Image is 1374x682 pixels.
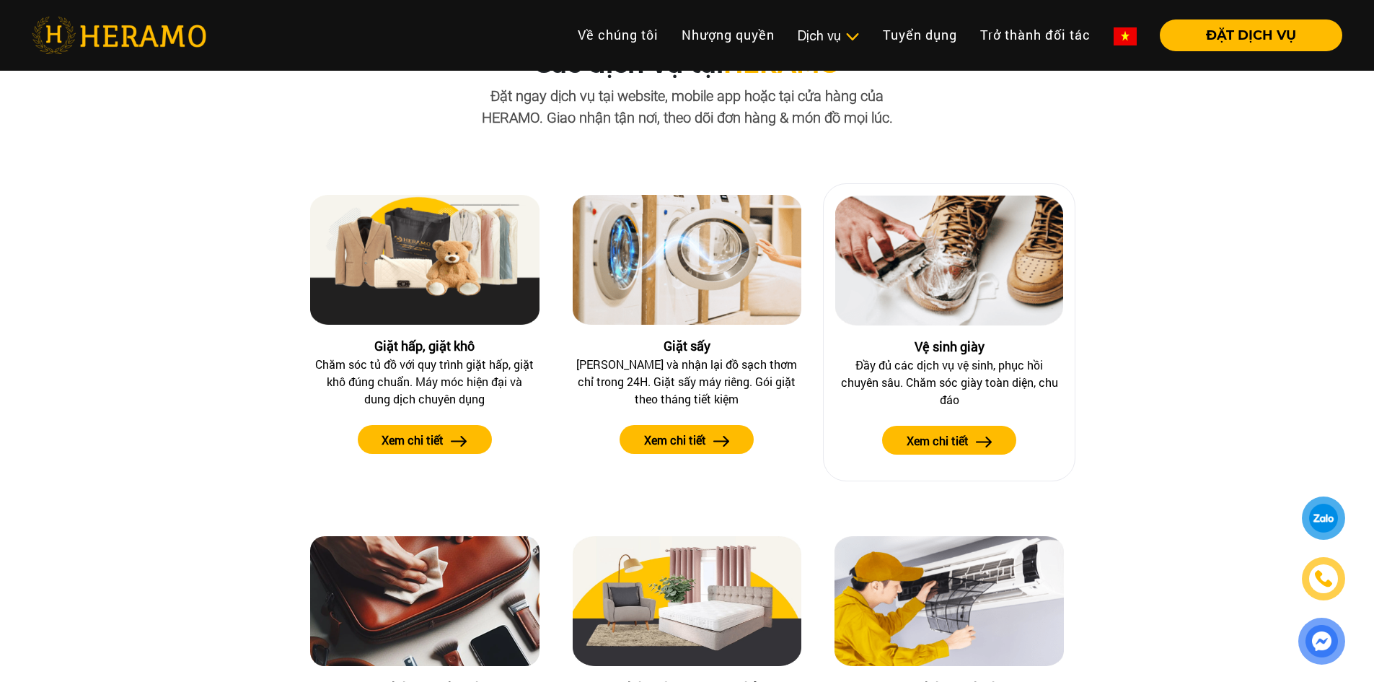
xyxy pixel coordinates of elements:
[573,336,802,356] div: Giặt sấy
[573,425,802,454] a: Xem chi tiết arrow
[969,19,1102,51] a: Trở thành đối tác
[882,426,1016,455] button: Xem chi tiết
[358,425,492,454] button: Xem chi tiết
[451,436,467,447] img: arrow
[1114,27,1137,45] img: vn-flag.png
[310,536,540,666] img: Vệ sinh spa túi xách
[310,425,540,454] a: Xem chi tiết arrow
[620,425,754,454] button: Xem chi tiết
[310,336,540,356] div: Giặt hấp, giặt khô
[314,356,536,408] div: Chăm sóc tủ đồ với quy trình giặt hấp, giặt khô đúng chuẩn. Máy móc hiện đại và dung dịch chuyên ...
[576,356,798,408] div: [PERSON_NAME] và nhận lại đồ sạch thơm chỉ trong 24H. Giặt sấy máy riêng. Gói giặt theo tháng tiế...
[834,536,1064,666] img: Vệ sinh máy lạnh
[976,437,992,447] img: arrow
[907,432,969,450] label: Xem chi tiết
[835,196,1063,325] img: Vệ sinh giày
[1313,569,1334,589] img: phone-icon
[1160,19,1342,51] button: ĐẶT DỊCH VỤ
[713,436,730,447] img: arrow
[470,85,904,128] p: Đặt ngay dịch vụ tại website, mobile app hoặc tại cửa hàng của HERAMO. Giao nhận tận nơi, theo dõ...
[723,50,840,79] span: HERAMO
[573,195,802,325] img: Giặt sấy
[670,19,786,51] a: Nhượng quyền
[310,195,540,325] img: Giặt hấp, giặt khô
[561,183,814,480] a: Giặt sấyGiặt sấy[PERSON_NAME] và nhận lại đồ sạch thơm chỉ trong 24H. Giặt sấy máy riêng. Gói giặ...
[845,30,860,44] img: subToggleIcon
[798,26,860,45] div: Dịch vụ
[573,536,802,666] img: Vệ sinh sofa, nệm, rèm, thảm
[299,183,551,480] a: Giặt hấp, giặt khôGiặt hấp, giặt khôChăm sóc tủ đồ với quy trình giặt hấp, giặt khô đúng chuẩn. M...
[871,19,969,51] a: Tuyển dụng
[839,357,1060,408] div: Đầy đủ các dịch vụ vệ sinh, phục hồi chuyên sâu. Chăm sóc giày toàn diện, chu đáo
[470,50,904,79] h3: Các dịch vụ tại
[644,432,706,449] label: Xem chi tiết
[382,432,444,449] label: Xem chi tiết
[835,337,1063,357] div: Vệ sinh giày
[823,183,1075,481] a: Vệ sinh giàyVệ sinh giàyĐầy đủ các dịch vụ vệ sinh, phục hồi chuyên sâu. Chăm sóc giày toàn diện,...
[835,426,1063,455] a: Xem chi tiết arrow
[32,17,206,54] img: heramo-logo.png
[566,19,670,51] a: Về chúng tôi
[1148,29,1342,42] a: ĐẶT DỊCH VỤ
[1304,559,1343,598] a: phone-icon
